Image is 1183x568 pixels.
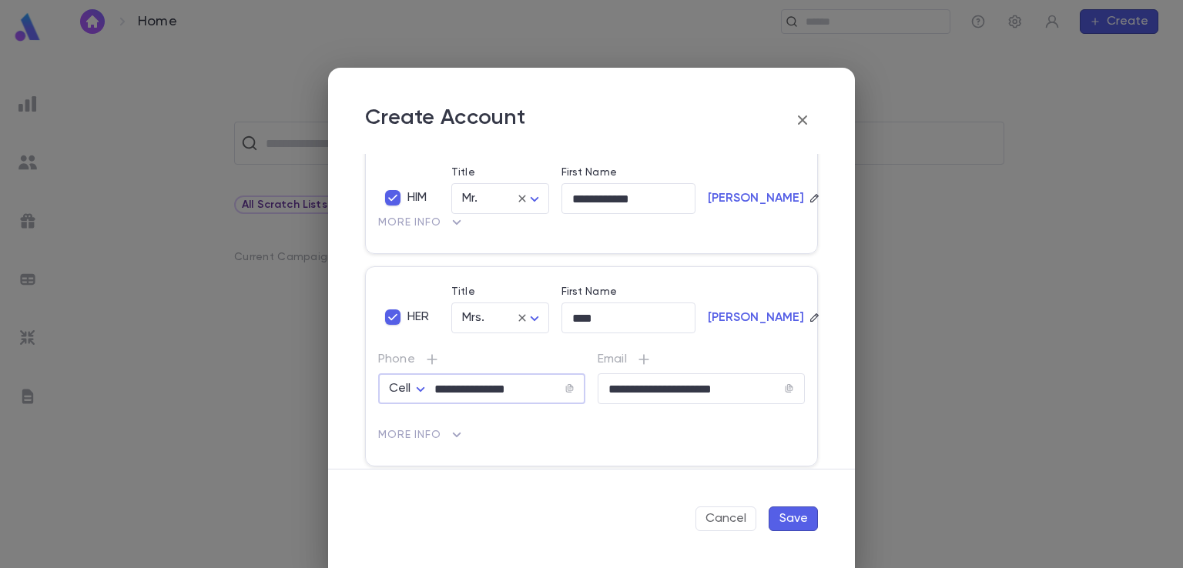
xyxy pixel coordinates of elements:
span: More Info [378,216,441,229]
span: More Info [378,429,441,441]
div: Cell [389,374,430,404]
button: Save [769,506,818,531]
p: Email [598,352,805,367]
label: First Name [561,286,617,298]
span: HIM [407,190,427,205]
p: [PERSON_NAME] [708,191,805,206]
label: First Name [561,166,617,179]
span: Cell [389,383,411,395]
p: [PERSON_NAME] [708,310,805,326]
button: More Info [378,423,464,447]
p: Phone [378,352,585,367]
label: Title [451,286,475,298]
div: Mrs. [451,303,549,333]
span: Mrs. [462,312,485,324]
button: More Info [378,210,464,235]
div: Mr. [451,184,549,214]
p: Create Account [365,105,525,135]
span: HER [407,309,429,325]
span: Mr. [462,192,478,205]
button: Cancel [695,506,756,531]
label: Title [451,166,475,179]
